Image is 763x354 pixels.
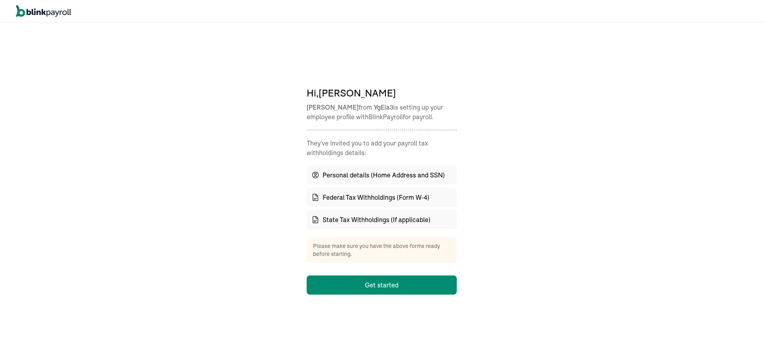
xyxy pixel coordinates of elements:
span: [PERSON_NAME] [319,87,396,99]
span: YgEia3 [374,103,393,111]
span: State Tax Withholdings (If applicable) [323,215,430,224]
div: Please make sure you have the above forms ready before starting. [307,237,457,263]
span: [PERSON_NAME] [307,103,359,111]
span: Personal details (Home Address and SSN) [323,170,445,180]
p: They've invited you to add your payroll tax withholdings details : [307,138,457,157]
span: Hi, [307,87,457,99]
p: from is setting up your employee profile with BlinkPayroll for payroll. [307,102,457,122]
button: Get started [307,275,457,295]
span: Federal Tax Withholdings (Form W-4) [323,193,429,202]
